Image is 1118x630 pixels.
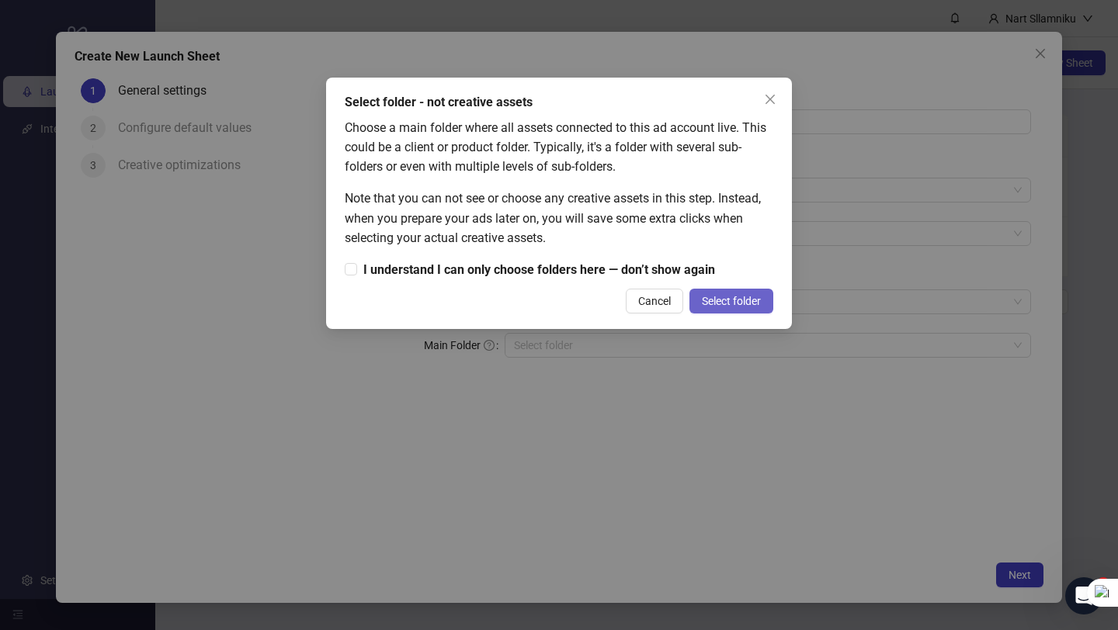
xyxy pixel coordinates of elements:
iframe: Intercom live chat [1065,577,1102,614]
div: Note that you can not see or choose any creative assets in this step. Instead, when you prepare y... [345,189,773,247]
button: Select folder [689,289,773,313]
div: Select folder - not creative assets [345,93,773,112]
span: Select folder [702,295,761,307]
span: I understand I can only choose folders here — don’t show again [357,260,721,279]
span: close [764,93,776,106]
span: 4 [1097,577,1109,590]
button: Cancel [626,289,683,313]
span: Cancel [638,295,671,307]
div: Choose a main folder where all assets connected to this ad account live. This could be a client o... [345,118,773,176]
button: Close [758,87,783,112]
